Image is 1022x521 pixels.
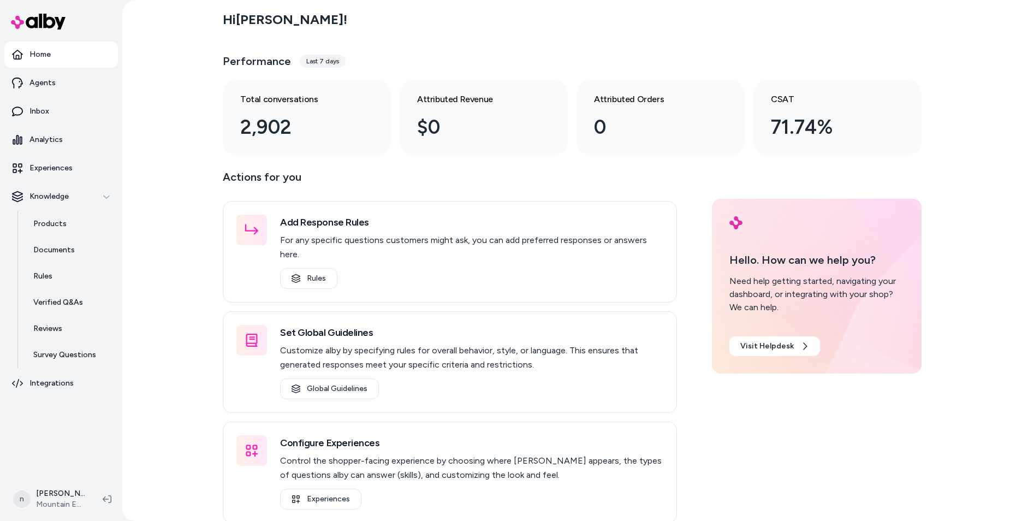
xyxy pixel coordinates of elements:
[4,70,118,96] a: Agents
[280,454,663,482] p: Control the shopper-facing experience by choosing where [PERSON_NAME] appears, the types of quest...
[240,113,356,142] div: 2,902
[771,93,887,106] h3: CSAT
[280,489,361,510] a: Experiences
[36,488,85,499] p: [PERSON_NAME]
[417,113,533,142] div: $0
[280,233,663,262] p: For any specific questions customers might ask, you can add preferred responses or answers here.
[22,289,118,316] a: Verified Q&As
[4,370,118,396] a: Integrations
[223,54,291,69] h3: Performance
[280,435,663,451] h3: Configure Experiences
[400,80,568,155] a: Attributed Revenue $0
[729,216,742,229] img: alby Logo
[4,183,118,210] button: Knowledge
[33,297,83,308] p: Verified Q&As
[4,98,118,125] a: Inbox
[29,78,56,88] p: Agents
[22,342,118,368] a: Survey Questions
[223,11,347,28] h2: Hi [PERSON_NAME] !
[29,191,69,202] p: Knowledge
[223,80,391,155] a: Total conversations 2,902
[753,80,922,155] a: CSAT 71.74%
[223,168,677,194] p: Actions for you
[11,14,66,29] img: alby Logo
[33,271,52,282] p: Rules
[4,155,118,181] a: Experiences
[33,245,75,256] p: Documents
[4,42,118,68] a: Home
[4,127,118,153] a: Analytics
[29,134,63,145] p: Analytics
[729,252,904,268] p: Hello. How can we help you?
[300,55,346,68] div: Last 7 days
[36,499,85,510] span: Mountain Equipment Company
[280,325,663,340] h3: Set Global Guidelines
[240,93,356,106] h3: Total conversations
[280,378,379,399] a: Global Guidelines
[33,218,67,229] p: Products
[280,344,663,372] p: Customize alby by specifying rules for overall behavior, style, or language. This ensures that ge...
[729,275,904,314] div: Need help getting started, navigating your dashboard, or integrating with your shop? We can help.
[29,378,74,389] p: Integrations
[729,336,820,356] a: Visit Helpdesk
[22,316,118,342] a: Reviews
[577,80,745,155] a: Attributed Orders 0
[280,215,663,230] h3: Add Response Rules
[771,113,887,142] div: 71.74%
[280,268,337,289] a: Rules
[33,323,62,334] p: Reviews
[29,49,51,60] p: Home
[13,490,31,508] span: n
[22,237,118,263] a: Documents
[594,113,710,142] div: 0
[22,211,118,237] a: Products
[29,106,49,117] p: Inbox
[594,93,710,106] h3: Attributed Orders
[33,350,96,360] p: Survey Questions
[7,482,94,517] button: n[PERSON_NAME]Mountain Equipment Company
[29,163,73,174] p: Experiences
[417,93,533,106] h3: Attributed Revenue
[22,263,118,289] a: Rules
